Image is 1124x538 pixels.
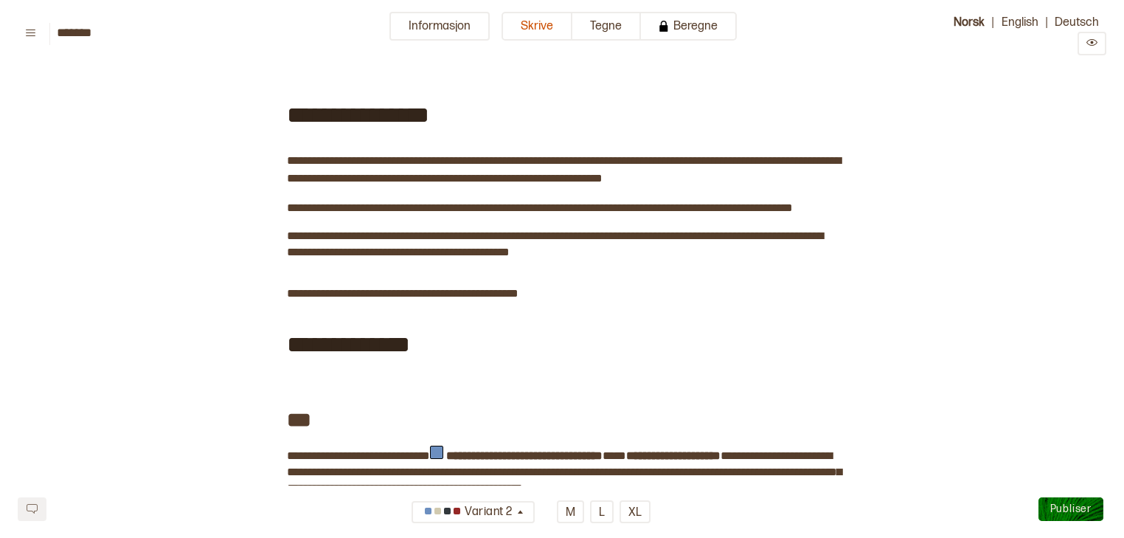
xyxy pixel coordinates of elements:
[1038,497,1103,521] button: Publiser
[994,12,1046,32] button: English
[641,12,737,55] a: Beregne
[572,12,641,41] button: Tegne
[641,12,737,41] button: Beregne
[922,12,1106,55] div: | |
[1047,12,1106,32] button: Deutsch
[502,12,572,41] button: Skrive
[620,500,651,523] button: XL
[420,500,515,525] div: Variant 2
[412,501,535,523] button: Variant 2
[1086,37,1097,48] svg: Preview
[946,12,992,32] button: Norsk
[1050,503,1092,515] span: Publiser
[1078,32,1106,55] button: Preview
[1078,38,1106,52] a: Preview
[389,12,490,41] button: Informasjon
[590,500,614,523] button: L
[572,12,641,55] a: Tegne
[502,12,572,55] a: Skrive
[557,500,584,523] button: M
